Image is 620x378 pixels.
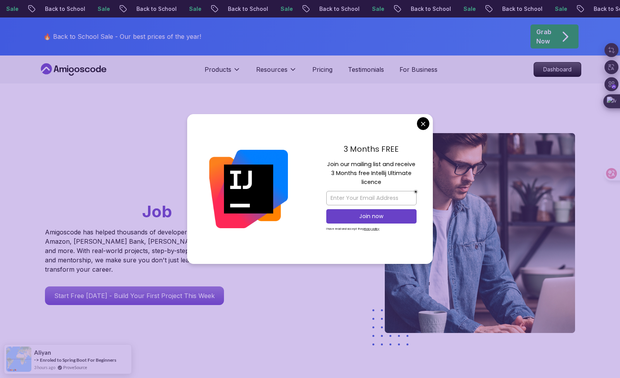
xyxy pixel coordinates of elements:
img: hero [385,133,575,333]
p: 🔥 Back to School Sale - Our best prices of the year! [43,32,201,41]
span: Aliyan [34,349,51,356]
p: Grab Now [536,27,551,46]
a: Dashboard [534,62,581,77]
p: Sale [272,5,297,13]
p: Sale [547,5,572,13]
a: ProveSource [63,364,87,371]
p: Sale [455,5,480,13]
p: Back to School [403,5,455,13]
p: Back to School [37,5,90,13]
p: Back to School [311,5,364,13]
p: Resources [256,65,288,74]
p: Amigoscode has helped thousands of developers land roles at Amazon, [PERSON_NAME] Bank, [PERSON_N... [45,227,231,274]
button: Products [205,65,241,80]
p: Back to School [128,5,181,13]
a: Enroled to Spring Boot For Beginners [40,357,116,363]
span: -> [34,357,39,363]
a: For Business [400,65,437,74]
button: Resources [256,65,297,80]
p: Products [205,65,231,74]
span: 3 hours ago [34,364,55,371]
img: provesource social proof notification image [6,347,31,372]
p: Sale [181,5,206,13]
a: Testimonials [348,65,384,74]
span: Job [142,201,172,221]
h1: Go From Learning to Hired: Master Java, Spring Boot & Cloud Skills That Get You the [45,133,258,223]
p: Back to School [494,5,547,13]
p: Sale [90,5,114,13]
p: Back to School [220,5,272,13]
a: Pricing [312,65,332,74]
p: Sale [364,5,389,13]
p: Dashboard [534,62,581,76]
a: Start Free [DATE] - Build Your First Project This Week [45,286,224,305]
